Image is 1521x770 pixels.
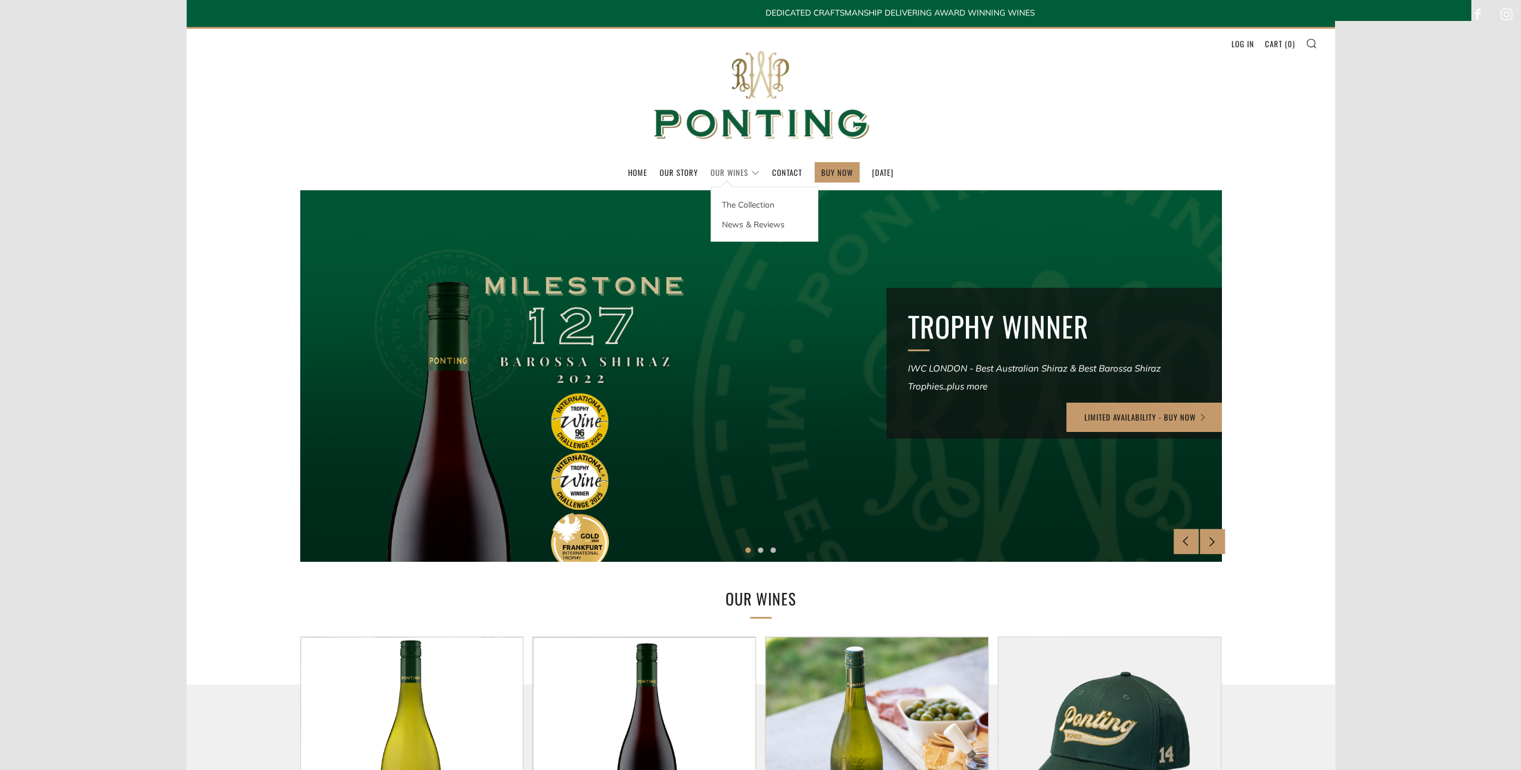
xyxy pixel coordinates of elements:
span: 0 [1288,38,1293,50]
a: Contact [772,163,802,182]
a: LIMITED AVAILABILITY - BUY NOW [1066,403,1225,431]
a: Home [628,163,647,182]
a: BUY NOW [821,163,853,182]
a: [DATE] [872,163,894,182]
em: IWC LONDON - Best Australian Shiraz & Best Barossa Shiraz Trophies..plus more [908,363,1161,392]
button: 2 [758,547,763,553]
button: 3 [770,547,776,553]
h2: TROPHY WINNER [908,309,1200,344]
a: Our Wines [711,163,760,182]
a: Cart (0) [1265,34,1295,53]
button: 1 [745,547,751,553]
img: Ponting Wines [641,29,880,162]
a: The Collection [711,194,818,214]
a: Our Story [660,163,698,182]
h2: OUR WINES [563,586,958,611]
a: News & Reviews [711,214,818,234]
a: Log in [1232,34,1254,53]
